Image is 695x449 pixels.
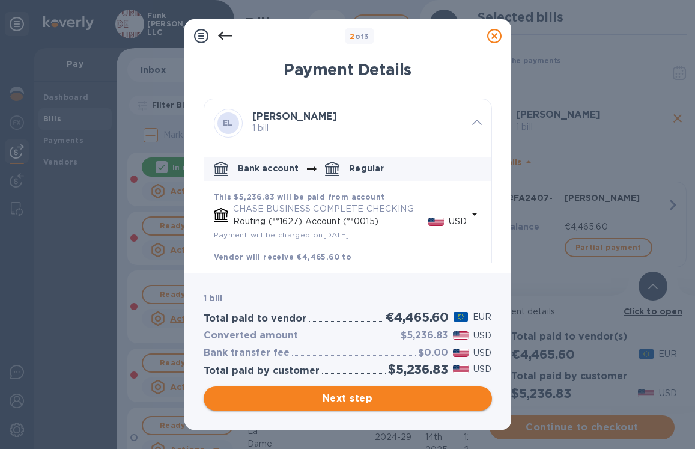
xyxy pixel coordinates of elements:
p: EUR [473,311,491,323]
div: EL[PERSON_NAME] 1 bill [204,99,491,147]
p: USD [473,363,491,376]
p: USD [473,347,491,359]
img: USD [453,349,469,357]
span: 2 [350,32,354,41]
b: EL [223,118,233,127]
p: USD [449,215,467,228]
span: Payment will be charged on [DATE] [214,230,350,239]
p: 1 bill [252,122,463,135]
p: Regular [349,162,384,174]
b: This $5,236.83 will be paid from account [214,192,385,201]
h3: $0.00 [418,347,448,359]
b: 1 bill [204,293,223,303]
div: default-method [204,152,491,365]
h3: Total paid by customer [204,365,320,377]
p: Bank account [238,162,299,174]
h3: Total paid to vendor [204,313,306,325]
p: USD [473,329,491,342]
img: USD [428,218,445,226]
p: Routing (**1627) Account (**0015) [233,215,428,228]
button: Next step [204,386,492,411]
h3: Converted amount [204,330,298,341]
b: [PERSON_NAME] [252,111,337,122]
img: USD [453,331,469,340]
h2: $5,236.83 [388,362,448,377]
h3: Bank transfer fee [204,347,290,359]
h3: $5,236.83 [401,330,448,341]
h1: Payment Details [204,60,492,79]
img: USD [453,365,469,373]
p: CHASE BUSINESS COMPLETE CHECKING [233,203,467,215]
h2: €4,465.60 [386,310,449,325]
b: of 3 [350,32,369,41]
b: Vendor will receive €4,465.60 to [214,252,352,261]
span: Next step [213,391,482,406]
